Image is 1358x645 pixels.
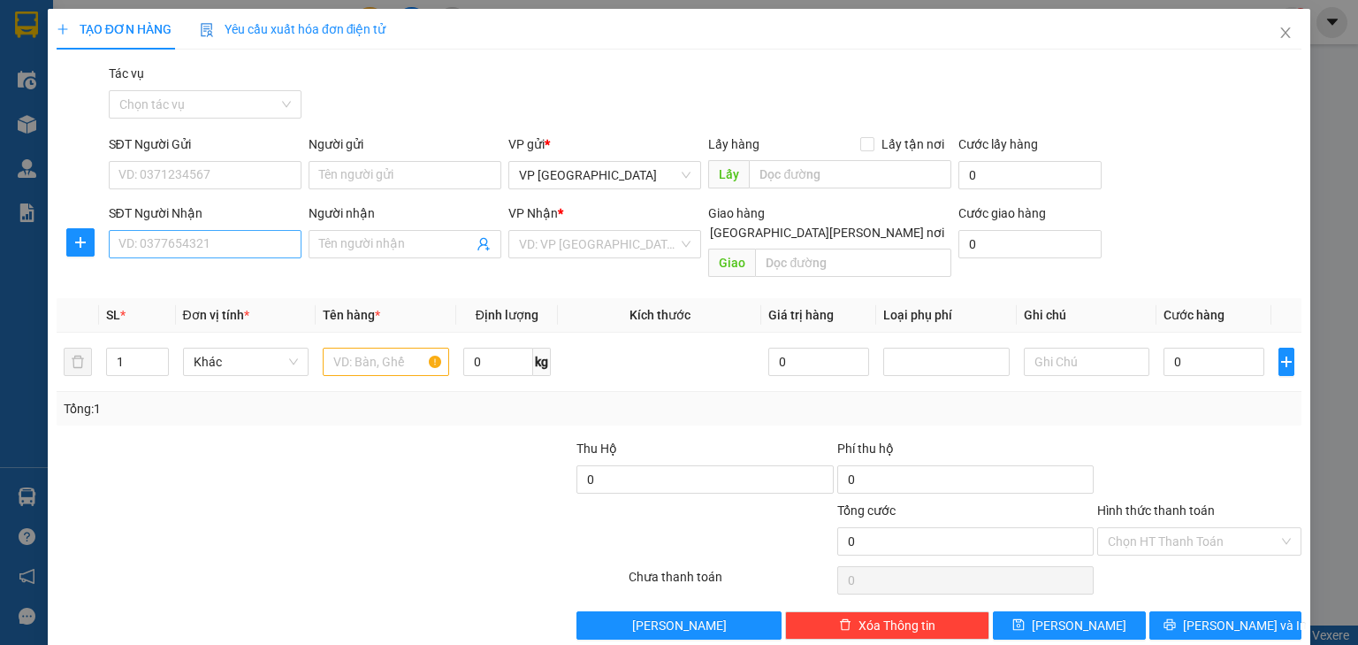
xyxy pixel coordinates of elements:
[768,348,869,376] input: 0
[703,223,951,242] span: [GEOGRAPHIC_DATA][PERSON_NAME] nơi
[708,137,759,151] span: Lấy hàng
[57,23,69,35] span: plus
[785,611,989,640] button: deleteXóa Thông tin
[67,235,94,250] span: plus
[66,228,95,257] button: plus
[109,134,301,154] div: SĐT Người Gửi
[839,618,851,633] span: delete
[533,348,551,376] span: kg
[1279,355,1293,369] span: plus
[1261,9,1310,58] button: Close
[627,567,835,598] div: Chưa thanh toán
[1032,616,1126,635] span: [PERSON_NAME]
[57,22,172,36] span: TẠO ĐƠN HÀNG
[958,161,1102,189] input: Cước lấy hàng
[874,134,951,154] span: Lấy tận nơi
[837,503,896,518] span: Tổng cước
[1183,616,1307,635] span: [PERSON_NAME] và In
[755,249,951,277] input: Dọc đường
[1024,348,1150,376] input: Ghi Chú
[749,160,951,188] input: Dọc đường
[576,611,781,640] button: [PERSON_NAME]
[958,137,1038,151] label: Cước lấy hàng
[64,399,525,418] div: Tổng: 1
[109,66,144,81] label: Tác vụ
[629,308,690,322] span: Kích thước
[1012,618,1025,633] span: save
[477,237,491,251] span: user-add
[109,203,301,223] div: SĐT Người Nhận
[876,298,1017,333] th: Loại phụ phí
[323,308,380,322] span: Tên hàng
[476,308,538,322] span: Định lượng
[837,439,1094,465] div: Phí thu hộ
[200,23,214,37] img: icon
[708,160,749,188] span: Lấy
[958,206,1046,220] label: Cước giao hàng
[1163,618,1176,633] span: printer
[1149,611,1302,640] button: printer[PERSON_NAME] và In
[708,249,755,277] span: Giao
[106,308,120,322] span: SL
[576,442,617,456] span: Thu Hộ
[508,134,701,154] div: VP gửi
[958,230,1102,258] input: Cước giao hàng
[632,616,727,635] span: [PERSON_NAME]
[309,203,501,223] div: Người nhận
[194,349,299,375] span: Khác
[309,134,501,154] div: Người gửi
[1163,308,1224,322] span: Cước hàng
[858,616,935,635] span: Xóa Thông tin
[64,348,92,376] button: delete
[768,308,834,322] span: Giá trị hàng
[1017,298,1157,333] th: Ghi chú
[183,308,249,322] span: Đơn vị tính
[1097,503,1215,518] label: Hình thức thanh toán
[508,206,558,220] span: VP Nhận
[323,348,449,376] input: VD: Bàn, Ghế
[1278,26,1293,40] span: close
[1278,348,1294,376] button: plus
[519,162,690,188] span: VP Đà Nẵng
[708,206,765,220] span: Giao hàng
[993,611,1146,640] button: save[PERSON_NAME]
[200,22,386,36] span: Yêu cầu xuất hóa đơn điện tử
